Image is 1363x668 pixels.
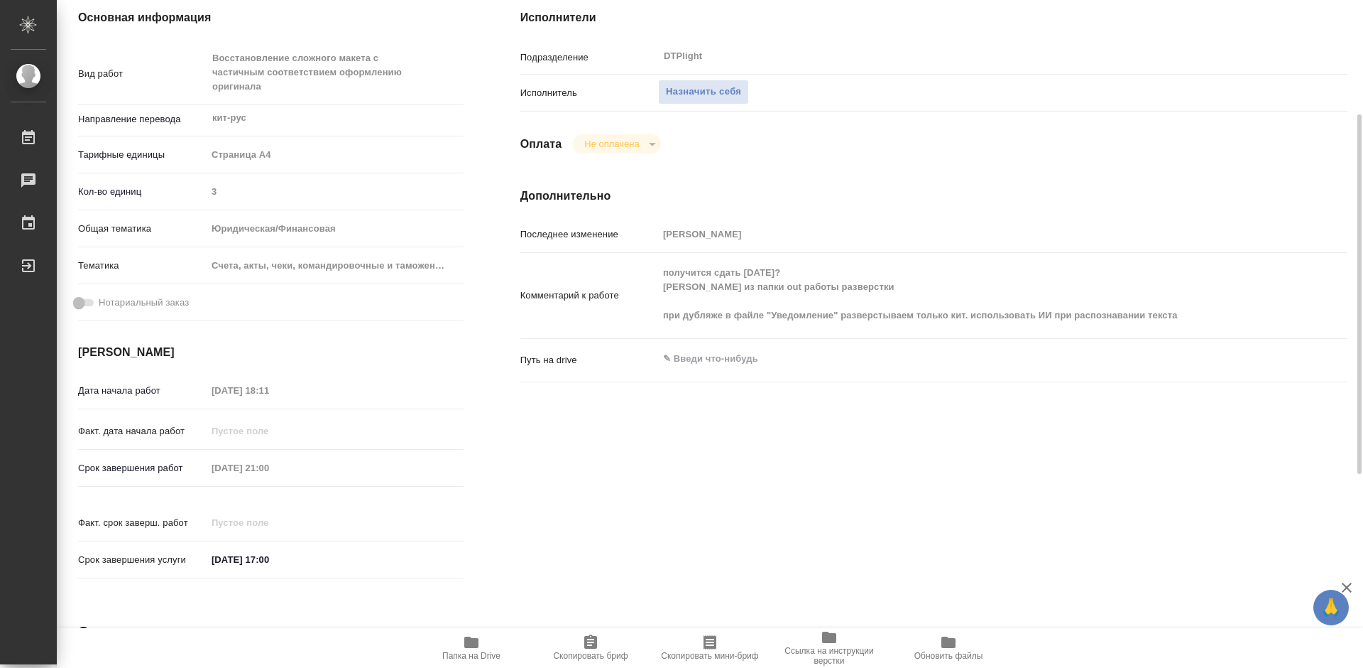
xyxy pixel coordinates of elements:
button: 🙏 [1313,590,1349,625]
button: Ссылка на инструкции верстки [770,628,889,668]
p: Путь на drive [520,353,658,367]
button: Назначить себя [658,80,749,104]
button: Не оплачена [580,138,643,150]
input: Пустое поле [207,458,331,478]
h4: Оплата [520,136,562,153]
p: Кол-во единиц [78,185,207,199]
h4: Дополнительно [520,188,1347,205]
button: Обновить файлы [889,628,1008,668]
p: Общая тематика [78,222,207,236]
span: 🙏 [1319,593,1343,623]
input: Пустое поле [658,224,1279,244]
h4: [PERSON_NAME] [78,344,464,361]
span: Назначить себя [666,84,741,100]
input: Пустое поле [207,380,331,401]
p: Тарифные единицы [78,148,207,162]
span: Скопировать бриф [553,651,628,661]
p: Исполнитель [520,86,658,100]
div: Счета, акты, чеки, командировочные и таможенные документы [207,254,464,278]
div: Не оплачена [573,134,660,153]
div: Юридическая/Финансовая [207,217,464,241]
span: Обновить файлы [914,651,983,661]
textarea: получится сдать [DATE]? [PERSON_NAME] из папки out работы разверстки при дубляже в файле "Уведомл... [658,261,1279,328]
h2: Заказ [78,622,124,645]
span: Нотариальный заказ [99,296,189,310]
p: Срок завершения работ [78,461,207,475]
p: Срок завершения услуги [78,553,207,567]
input: Пустое поле [207,512,331,533]
span: Папка на Drive [442,651,500,661]
h4: Исполнители [520,9,1347,26]
p: Направление перевода [78,112,207,126]
div: Страница А4 [207,143,464,167]
p: Факт. срок заверш. работ [78,516,207,530]
p: Вид работ [78,67,207,81]
button: Скопировать бриф [531,628,650,668]
p: Дата начала работ [78,384,207,398]
input: Пустое поле [207,181,464,202]
p: Подразделение [520,50,658,65]
p: Тематика [78,259,207,273]
p: Факт. дата начала работ [78,424,207,438]
input: Пустое поле [207,421,331,441]
span: Ссылка на инструкции верстки [778,646,880,666]
button: Скопировать мини-бриф [650,628,770,668]
h4: Основная информация [78,9,464,26]
p: Комментарий к работе [520,289,658,303]
button: Папка на Drive [412,628,531,668]
span: Скопировать мини-бриф [661,651,758,661]
p: Последнее изменение [520,227,658,242]
input: ✎ Введи что-нибудь [207,549,331,570]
